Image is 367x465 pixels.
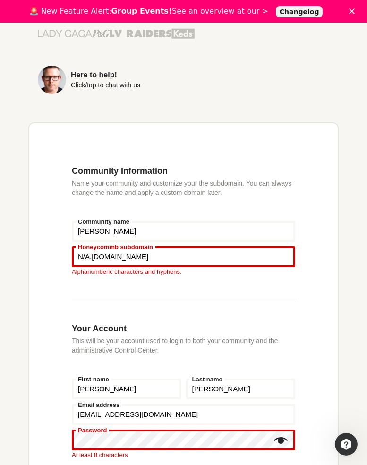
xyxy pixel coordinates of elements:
[72,336,295,355] p: This will be your account used to login to both your community and the administrative Control Cen...
[72,166,295,176] h3: Community Information
[72,221,295,242] input: Community name
[76,219,132,225] label: Community name
[72,452,295,458] div: At least 8 characters
[38,66,66,94] img: Sean
[76,427,109,433] label: Password
[92,30,110,37] img: Procter & Gamble
[274,433,288,448] button: Show password
[72,323,295,334] h3: Your Account
[38,66,195,94] a: Here to help!Click/tap to chat with us
[38,26,92,41] img: Lady Gaga
[171,27,195,40] img: Keds
[72,404,295,425] input: Email address
[111,7,172,16] b: Group Events!
[72,246,295,267] input: your-subdomain.honeycommb.com
[72,379,181,399] input: First name
[349,8,358,14] div: Close
[76,376,111,382] label: First name
[71,71,140,79] div: Here to help!
[76,244,155,250] label: Honeycommb subdomain
[72,178,295,197] p: Name your community and customize your the subdomain. You can always change the name and apply a ...
[29,7,268,16] div: 🚨 New Feature Alert: See an overview at our >
[186,379,296,399] input: Last name
[276,6,323,17] a: Changelog
[110,30,171,37] img: Las Vegas Raiders
[71,82,140,88] div: Click/tap to chat with us
[76,402,122,408] label: Email address
[190,376,225,382] label: Last name
[72,269,295,275] div: Alphanumberic characters and hyphens.
[335,433,358,456] iframe: Intercom live chat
